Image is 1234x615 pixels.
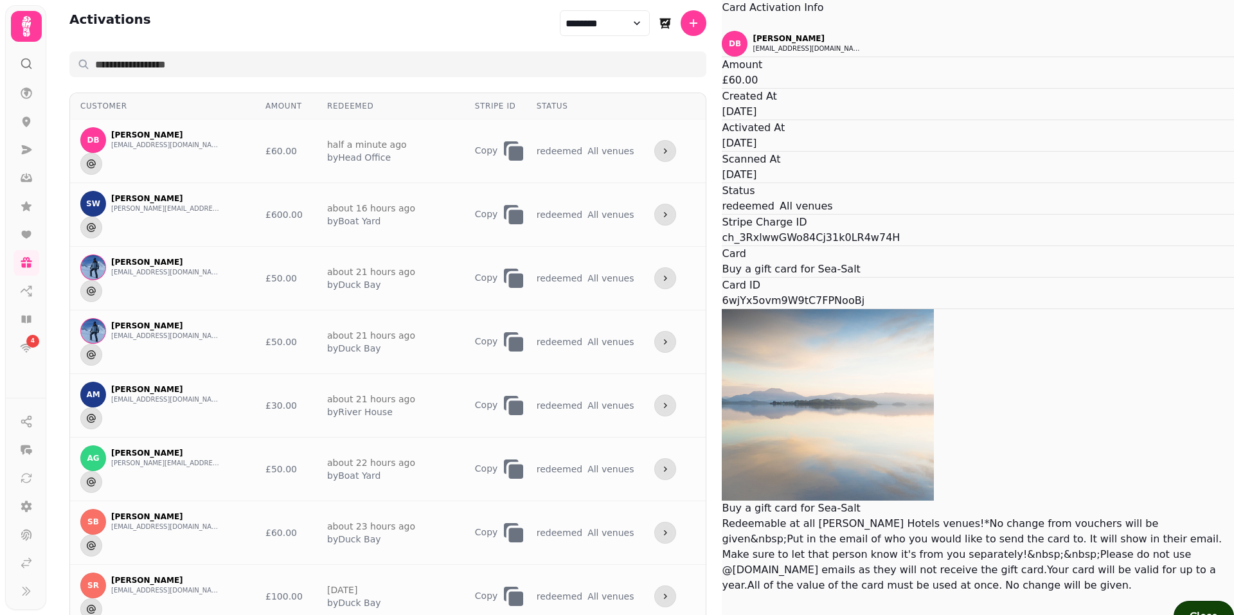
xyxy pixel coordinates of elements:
[265,590,307,603] div: £100.00
[265,399,307,412] div: £30.00
[327,596,381,609] span: by Duck Bay
[654,458,676,480] button: more
[722,278,1234,293] p: Card ID
[780,199,833,214] span: All venues
[722,120,1234,136] p: Activated At
[587,145,634,157] span: All venues
[475,101,516,111] div: Stripe ID
[80,344,102,366] button: Send to
[475,393,501,418] button: Copy
[753,33,1234,44] p: [PERSON_NAME]
[81,319,105,343] img: A C
[537,101,634,111] div: Status
[80,101,245,111] div: Customer
[111,512,220,522] p: [PERSON_NAME]
[86,199,100,208] span: SW
[722,262,1234,277] p: Buy a gift card for Sea-Salt
[537,146,582,156] span: redeemed
[537,273,582,283] span: redeemed
[722,309,934,501] img: Buy a gift card for Sea-Salt
[265,335,307,348] div: £50.00
[654,585,676,607] button: more
[654,204,676,226] button: more
[327,101,454,111] div: Redeemed
[722,167,1234,183] p: [DATE]
[753,44,862,54] button: [EMAIL_ADDRESS][DOMAIN_NAME]
[587,272,634,285] span: All venues
[475,202,501,227] button: Copy
[111,331,220,341] button: [EMAIL_ADDRESS][DOMAIN_NAME]
[265,208,307,221] div: £600.00
[722,215,1234,230] p: Stripe Charge ID
[327,267,415,277] a: about 21 hours ago
[537,464,582,474] span: redeemed
[265,463,307,476] div: £50.00
[537,528,582,538] span: redeemed
[327,278,415,291] span: by Duck Bay
[111,448,220,458] p: [PERSON_NAME]
[327,151,407,164] span: by Head Office
[327,203,415,213] a: about 16 hours ago
[327,394,415,404] a: about 21 hours ago
[654,522,676,544] button: more
[327,406,415,418] span: by River House
[587,208,634,221] span: All venues
[111,204,220,214] button: [PERSON_NAME][EMAIL_ADDRESS][PERSON_NAME][DOMAIN_NAME]
[80,280,102,302] button: Send to
[80,217,102,238] button: Send to
[537,209,582,220] span: redeemed
[111,395,220,405] button: [EMAIL_ADDRESS][DOMAIN_NAME]
[722,136,1234,151] p: [DATE]
[87,454,99,463] span: AG
[80,407,102,429] button: Send to
[327,330,415,341] a: about 21 hours ago
[327,585,357,595] a: [DATE]
[475,138,501,164] button: Copy
[31,337,35,346] span: 4
[654,140,676,162] button: more
[111,384,220,395] p: [PERSON_NAME]
[265,145,307,157] div: £60.00
[111,267,220,278] button: [EMAIL_ADDRESS][DOMAIN_NAME]
[722,293,1234,308] p: 6wjYx5ovm9W9tC7FPNooBj
[587,335,634,348] span: All venues
[327,342,415,355] span: by Duck Bay
[81,255,105,280] img: A C
[327,533,415,546] span: by Duck Bay
[654,331,676,353] button: more
[537,337,582,347] span: redeemed
[87,581,99,590] span: SR
[111,522,220,532] button: [EMAIL_ADDRESS][DOMAIN_NAME]
[587,399,634,412] span: All venues
[722,183,1234,199] p: Status
[111,575,220,585] p: [PERSON_NAME]
[722,104,1234,120] p: [DATE]
[722,89,1234,104] p: Created At
[80,153,102,175] button: Send to
[587,526,634,539] span: All venues
[87,136,99,145] span: DB
[475,520,501,546] button: Copy
[86,390,100,399] span: AM
[111,140,220,150] button: [EMAIL_ADDRESS][DOMAIN_NAME]
[722,516,1234,593] div: Redeemable at all [PERSON_NAME] Hotels venues!*No change from vouchers will be given&nbsp;Put in ...
[475,329,501,355] button: Copy
[327,215,415,227] span: by Boat Yard
[537,591,582,602] span: redeemed
[87,517,99,526] span: SB
[111,321,220,331] p: [PERSON_NAME]
[537,400,582,411] span: redeemed
[722,199,774,214] span: redeemed
[475,456,501,482] button: Copy
[587,463,634,476] span: All venues
[654,267,676,289] button: more
[475,584,501,609] button: Copy
[111,257,220,267] p: [PERSON_NAME]
[111,130,220,140] p: [PERSON_NAME]
[265,272,307,285] div: £50.00
[69,10,151,36] h2: Activations
[722,230,1234,245] p: ch_3RxlwwGWo84Cj31k0LR4w74H
[327,458,415,468] a: about 22 hours ago
[111,193,220,204] p: [PERSON_NAME]
[327,469,415,482] span: by Boat Yard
